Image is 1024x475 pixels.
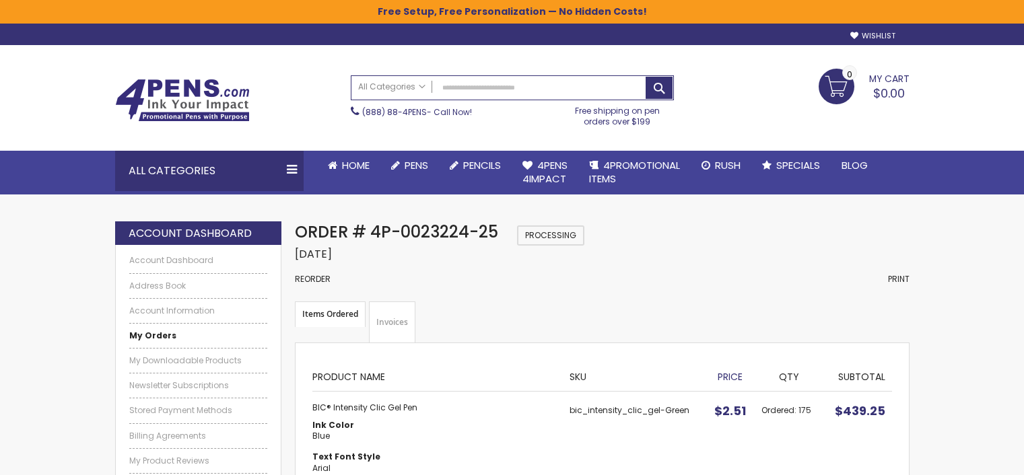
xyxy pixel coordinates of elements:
a: Specials [751,151,831,180]
dt: Ink Color [312,420,556,431]
span: Processing [517,225,584,246]
th: Price [706,360,755,391]
th: Subtotal [823,360,891,391]
a: $0.00 0 [819,69,910,102]
span: $439.25 [835,402,885,419]
div: All Categories [115,151,304,191]
a: Wishlist [850,31,895,41]
span: 0 [847,68,852,81]
a: 4Pens4impact [512,151,578,194]
a: All Categories [351,76,432,98]
strong: My Orders [129,330,176,341]
span: Rush [715,158,741,172]
th: Product Name [312,360,563,391]
strong: Account Dashboard [129,226,252,241]
span: Order # 4P-0023224-25 [295,221,498,243]
span: Pencils [463,158,501,172]
div: Free shipping on pen orders over $199 [561,100,674,127]
strong: Items Ordered [295,301,366,327]
a: Blog [831,151,879,180]
a: Newsletter Subscriptions [129,380,268,391]
a: Reorder [295,273,331,285]
strong: BIC® Intensity Clic Gel Pen [312,402,556,413]
span: $0.00 [873,85,905,102]
a: (888) 88-4PENS [362,106,427,118]
span: Print [888,273,910,285]
a: Address Book [129,281,268,291]
a: Invoices [369,301,415,343]
dd: Arial [312,463,556,474]
a: 4PROMOTIONALITEMS [578,151,691,194]
a: Home [317,151,380,180]
span: Pens [405,158,428,172]
a: Pencils [439,151,512,180]
span: [DATE] [295,246,332,262]
a: Rush [691,151,751,180]
span: 4Pens 4impact [522,158,568,186]
a: Account Information [129,305,268,316]
a: My Product Reviews [129,455,268,466]
a: Stored Payment Methods [129,405,268,416]
span: Ordered [761,404,798,416]
dd: Blue [312,431,556,441]
span: $2.51 [714,402,746,419]
span: 4PROMOTIONAL ITEMS [589,158,680,186]
img: 4Pens Custom Pens and Promotional Products [115,79,250,122]
a: Billing Agreements [129,431,268,441]
th: SKU [563,360,706,391]
span: Specials [776,158,820,172]
span: - Call Now! [362,106,472,118]
a: Account Dashboard [129,255,268,266]
span: 175 [798,404,811,416]
span: All Categories [358,81,425,92]
a: My Downloadable Products [129,355,268,366]
a: Print [888,274,910,285]
a: My Orders [129,330,268,341]
span: Blog [842,158,868,172]
a: Pens [380,151,439,180]
dt: Text Font Style [312,451,556,462]
span: Home [342,158,370,172]
th: Qty [755,360,823,391]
